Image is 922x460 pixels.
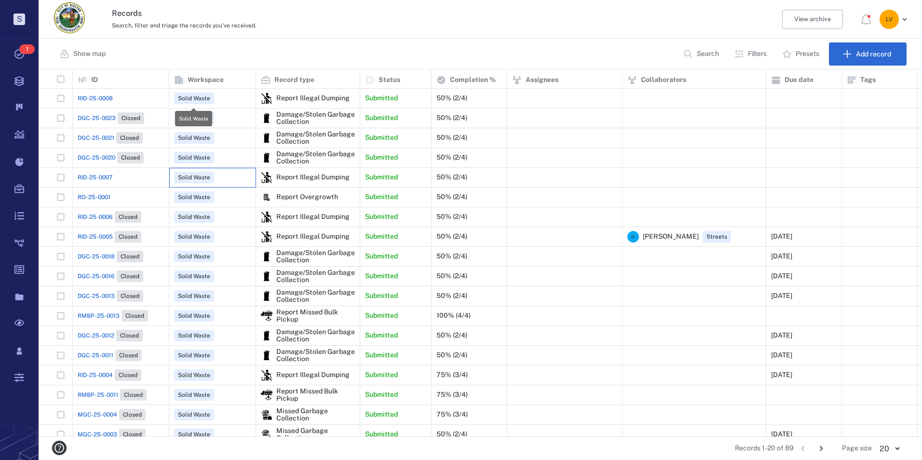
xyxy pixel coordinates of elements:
div: 50% (2/4) [436,154,467,161]
button: Search [678,42,727,66]
div: Report Overgrowth [261,191,272,203]
span: Solid Waste [176,332,212,340]
div: Damage/Stolen Garbage Collection [276,328,355,343]
span: [PERSON_NAME] [643,232,699,242]
p: Show map [73,49,106,59]
span: Search, filter and triage the records you've received. [112,22,257,29]
div: Report Illegal Dumping [261,172,272,183]
div: Missed Garbage Collection [261,429,272,440]
p: S [14,14,25,25]
div: 50% (2/4) [436,233,467,240]
span: Solid Waste [176,272,212,281]
p: Tags [860,75,876,85]
span: Solid Waste [176,193,212,202]
button: Presets [776,42,827,66]
img: icon Missed Garbage Collection [261,429,272,440]
img: icon Damage/Stolen Garbage Collection [261,251,272,262]
span: RID-25-0004 [78,371,113,379]
p: Submitted [365,351,398,360]
div: Report Illegal Dumping [261,93,272,104]
a: DGC-25-0013Closed [78,290,143,302]
a: DGC-25-0016Closed [78,271,143,282]
span: RID-25-0006 [78,213,113,221]
div: Report Illegal Dumping [276,95,350,102]
div: Report Illegal Dumping [276,213,350,220]
div: 50% (2/4) [436,95,467,102]
span: RMBP-25-0013 [78,311,120,320]
span: Records 1-20 of 89 [735,444,794,453]
p: Submitted [365,311,398,321]
span: Closed [119,292,141,300]
div: Damage/Stolen Garbage Collection [276,131,355,146]
button: Show map [54,42,113,66]
div: 50% (2/4) [436,193,467,201]
div: Report Missed Bulk Pickup [276,388,355,403]
p: Submitted [365,430,398,439]
div: Report Illegal Dumping [261,369,272,381]
p: Record type [274,75,314,85]
span: Closed [120,114,142,122]
span: Solid Waste [176,154,212,162]
p: Submitted [365,153,398,162]
p: Submitted [365,232,398,242]
img: icon Report Missed Bulk Pickup [261,389,272,401]
a: DGC-25-0023Closed [78,112,144,124]
p: Submitted [365,410,398,419]
span: Closed [121,411,144,419]
img: icon Missed Garbage Collection [261,409,272,420]
div: [DATE] [771,371,792,379]
span: Help [22,7,41,15]
a: MGC-25-0004Closed [78,409,146,420]
a: RMBP-25-0011Closed [78,389,147,401]
div: 50% (2/4) [436,292,467,299]
div: Damage/Stolen Garbage Collection [261,350,272,361]
span: Solid Waste [176,213,212,221]
span: DGC-25-0016 [78,272,115,281]
span: Solid Waste [176,312,212,320]
a: RID-25-0008 [78,94,113,103]
span: Closed [117,371,139,379]
a: DGC-25-0021Closed [78,132,143,144]
div: [DATE] [771,272,792,280]
span: Closed [119,154,142,162]
div: Report Missed Bulk Pickup [261,389,272,401]
span: Closed [117,233,139,241]
div: Damage/Stolen Garbage Collection [261,251,272,262]
span: Solid Waste [176,253,212,261]
span: Solid Waste [176,174,212,182]
div: [DATE] [771,292,792,299]
div: 100% (4/4) [436,312,471,319]
span: DGC-25-0013 [78,292,115,300]
div: L V [880,10,899,29]
a: RID-25-0005Closed [78,231,141,243]
a: DGC-25-0020Closed [78,152,144,163]
div: 75% (3/4) [436,411,468,418]
div: 75% (3/4) [436,391,468,398]
div: 75% (3/4) [436,371,468,379]
span: Solid Waste [176,233,212,241]
div: Missed Garbage Collection [261,409,272,420]
div: Damage/Stolen Garbage Collection [261,112,272,124]
div: 50% (2/4) [436,213,467,220]
p: Submitted [365,370,398,380]
div: Damage/Stolen Garbage Collection [276,111,355,126]
div: Damage/Stolen Garbage Collection [261,330,272,341]
button: Filters [729,42,774,66]
p: Due date [785,75,814,85]
span: Streets [705,233,729,241]
span: RO-25-0001 [78,193,110,202]
div: 50% (2/4) [436,332,467,339]
div: 50% (2/4) [436,272,467,280]
p: Submitted [365,133,398,143]
img: icon Report Missed Bulk Pickup [261,310,272,322]
span: DGC-25-0011 [78,351,113,360]
p: Collaborators [641,75,686,85]
span: Closed [117,213,139,221]
button: Add record [829,42,907,66]
img: icon Report Illegal Dumping [261,211,272,223]
div: Damage/Stolen Garbage Collection [276,269,355,284]
p: Presets [796,49,819,59]
img: icon Damage/Stolen Garbage Collection [261,330,272,341]
span: Closed [119,253,141,261]
span: Closed [122,391,145,399]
